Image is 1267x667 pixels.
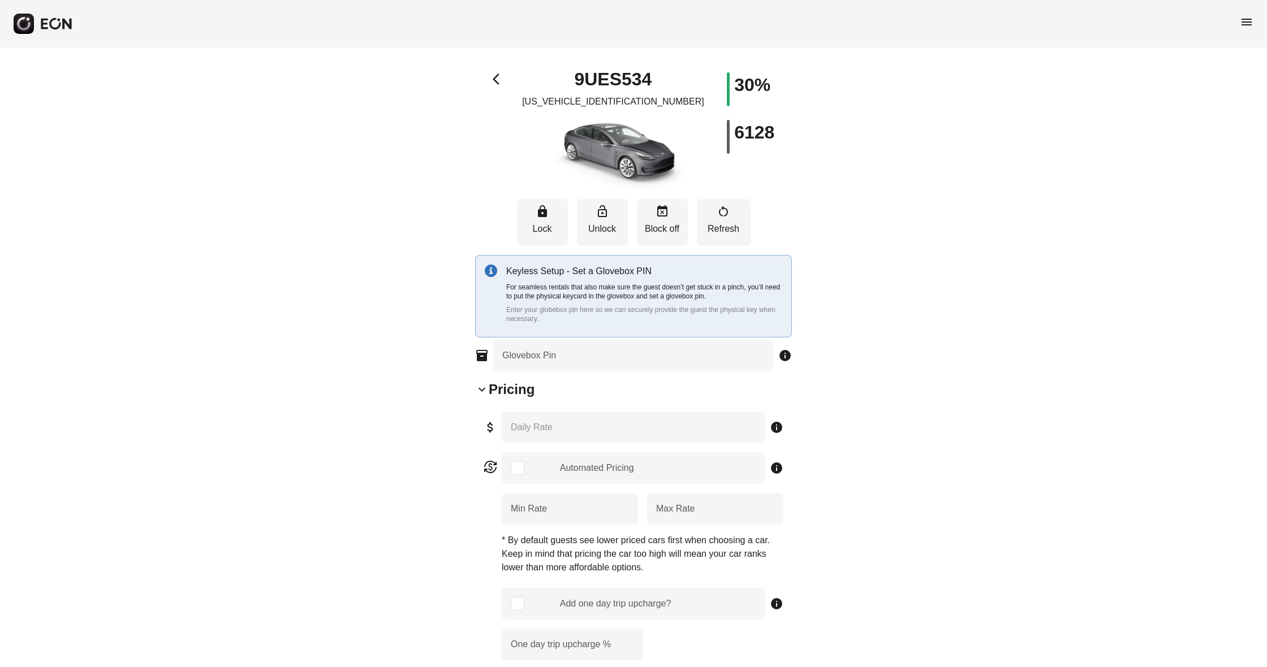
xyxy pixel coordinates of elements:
span: lock [536,205,549,218]
span: info [770,461,783,475]
label: One day trip upcharge % [511,638,611,651]
span: keyboard_arrow_down [475,383,489,396]
span: restart_alt [717,205,730,218]
p: Lock [523,222,562,236]
p: For seamless rentals that also make sure the guest doesn’t get stuck in a pinch, you’ll need to p... [506,283,782,301]
span: event_busy [656,205,669,218]
label: Glovebox Pin [502,349,556,362]
button: Unlock [577,199,628,246]
p: * By default guests see lower priced cars first when choosing a car. Keep in mind that pricing th... [502,534,783,574]
button: Lock [517,199,568,246]
button: Refresh [697,199,751,246]
p: Enter your globebox pin here so we can securely provide the guest the physical key when necessary. [506,305,782,323]
span: attach_money [484,421,497,434]
p: Refresh [703,222,745,236]
span: currency_exchange [484,460,497,474]
img: car [534,113,692,192]
span: info [778,349,792,362]
p: Unlock [583,222,622,236]
img: info [485,265,497,277]
span: lock_open [596,205,609,218]
span: info [770,597,783,610]
p: [US_VEHICLE_IDENTIFICATION_NUMBER] [522,95,704,109]
span: arrow_back_ios [493,72,506,86]
div: Add one day trip upcharge? [560,597,671,610]
p: Block off [643,222,682,236]
h2: Pricing [489,380,535,399]
label: Max Rate [656,502,695,516]
label: Min Rate [511,502,547,516]
span: inventory_2 [475,349,489,362]
button: Block off [637,199,688,246]
h1: 6128 [734,125,774,139]
span: menu [1240,15,1253,29]
p: Keyless Setup - Set a Glovebox PIN [506,265,782,278]
h1: 30% [734,78,770,92]
h1: 9UES534 [574,72,652,86]
div: Automated Pricing [560,461,634,475]
span: info [770,421,783,434]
